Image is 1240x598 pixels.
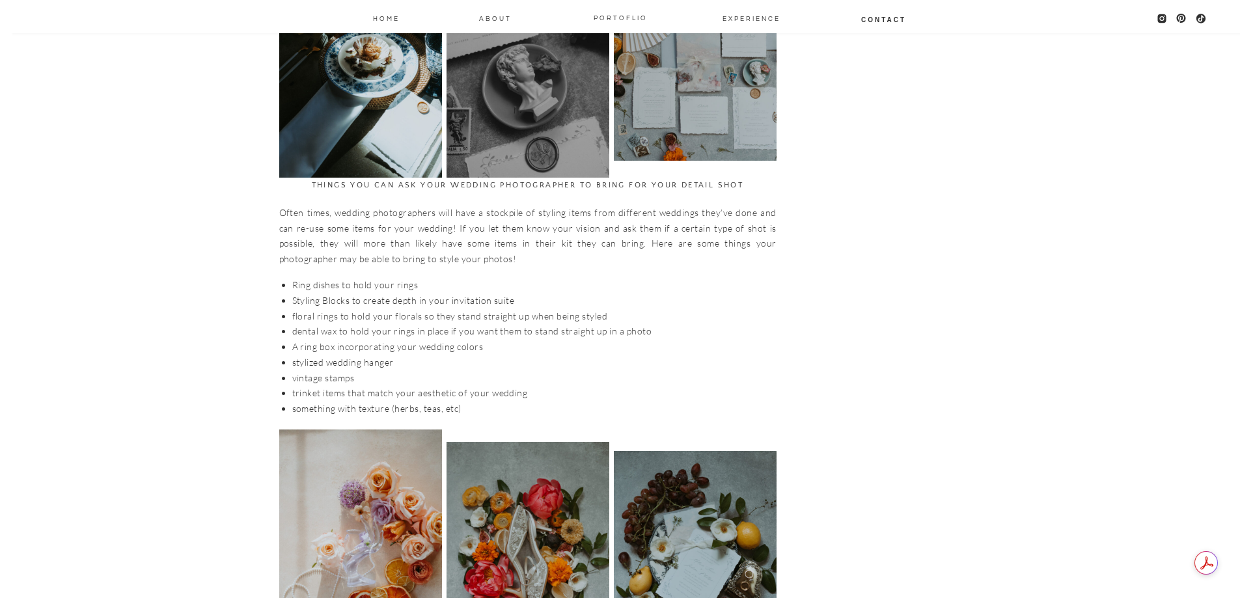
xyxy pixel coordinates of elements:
[861,14,907,24] a: Contact
[292,293,777,308] li: Styling Blocks to create depth in your invitation suite
[588,12,653,22] a: PORTOFLIO
[292,308,777,324] li: floral rings to hold your florals so they stand straight up when being styled
[292,401,777,416] li: something with texture (herbs, teas, etc)
[478,12,512,23] a: About
[292,323,777,339] li: dental wax to hold your rings in place if you want them to stand straight up in a photo
[292,370,777,386] li: vintage stamps
[292,385,777,401] li: trinket items that match your aesthetic of your wedding
[279,205,777,267] p: Often times, wedding photographers will have a stockpile of styling items from different weddings...
[292,355,777,370] li: stylized wedding hanger
[292,277,777,293] li: Ring dishes to hold your rings
[723,12,770,23] a: EXPERIENCE
[292,339,777,355] li: A ring box incorporating your wedding colors
[372,12,401,23] a: Home
[279,178,777,193] h3: Things you can ask your wedding photographer to bring for your detail shot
